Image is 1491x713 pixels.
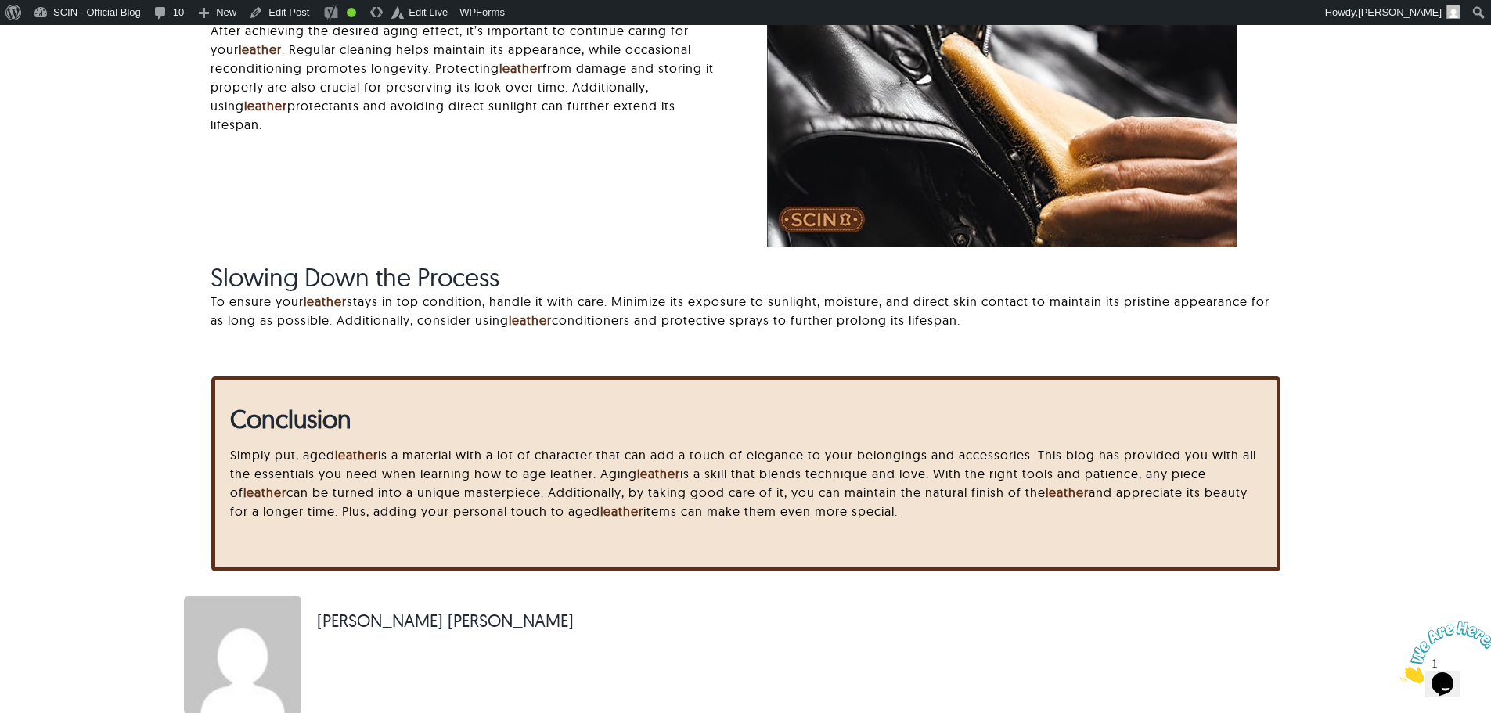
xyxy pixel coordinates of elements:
[6,6,13,20] span: 1
[1046,484,1089,500] a: leather
[1394,615,1491,690] iframe: chat widget
[347,8,356,17] div: Good
[600,503,643,519] a: leather
[304,293,347,309] a: leather
[1358,6,1442,18] span: [PERSON_NAME]
[6,6,103,68] img: Chat attention grabber
[211,292,1280,329] p: To ensure your stays in top condition, handle it with care. Minimize its exposure to sunlight, mo...
[317,608,574,634] span: [PERSON_NAME] [PERSON_NAME]
[211,21,724,134] p: After achieving the desired aging effect, it’s important to continue caring for your . Regular cl...
[335,447,378,463] a: leather
[244,98,287,113] a: leather
[637,466,680,481] a: leather
[211,261,499,293] span: Slowing Down the Process
[499,60,542,76] a: leather
[239,41,282,57] a: leather
[243,484,286,500] a: leather
[230,445,1260,520] p: Simply put, aged is a material with a lot of character that can add a touch of elegance to your b...
[509,312,552,328] a: leather
[230,403,351,434] strong: Conclusion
